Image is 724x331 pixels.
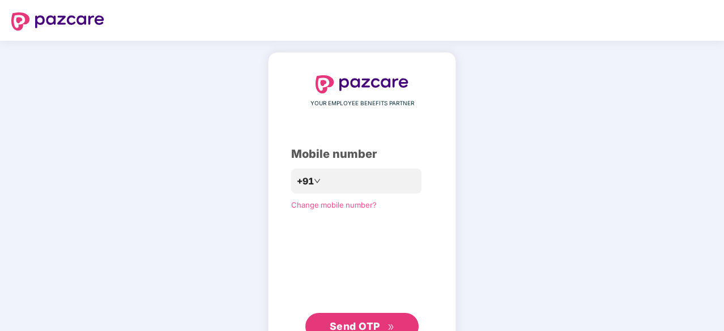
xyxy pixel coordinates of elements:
img: logo [316,75,408,93]
span: double-right [387,324,395,331]
span: YOUR EMPLOYEE BENEFITS PARTNER [310,99,414,108]
a: Change mobile number? [291,200,377,209]
span: +91 [297,174,314,188]
div: Mobile number [291,145,433,163]
img: logo [11,12,104,31]
span: down [314,178,321,184]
